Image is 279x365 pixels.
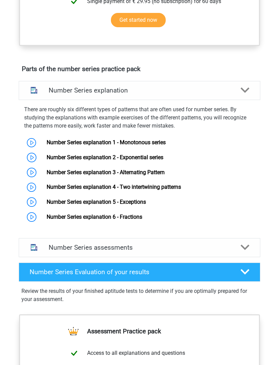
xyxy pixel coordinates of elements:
p: There are roughly six different types of patterns that are often used for number series. By study... [24,105,255,130]
a: Number Series explanation 6 - Fractions [47,214,142,220]
h4: Number Series Evaluation of your results [30,268,230,276]
a: Number Series Evaluation of your results [16,263,263,282]
img: number series assessments [27,240,41,254]
h4: Number Series explanation [49,86,230,94]
a: Number Series explanation 5 - Exceptions [47,199,146,205]
a: Number Series explanation 1 - Monotonous series [47,139,166,146]
p: Review the results of your finished aptitude tests to determine if you are optimally prepared for... [21,287,258,303]
a: Number Series explanation 2 - Exponential series [47,154,163,161]
h4: Parts of the number series practice pack [22,65,257,73]
a: Number Series explanation 4 - Two intertwining patterns [47,184,181,190]
a: Number Series explanation 3 - Alternating Pattern [47,169,165,176]
a: explanations Number Series explanation [16,81,263,100]
img: number series explanations [27,83,41,97]
a: Get started now [111,13,166,27]
h4: Number Series assessments [49,244,230,251]
a: assessments Number Series assessments [16,238,263,257]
